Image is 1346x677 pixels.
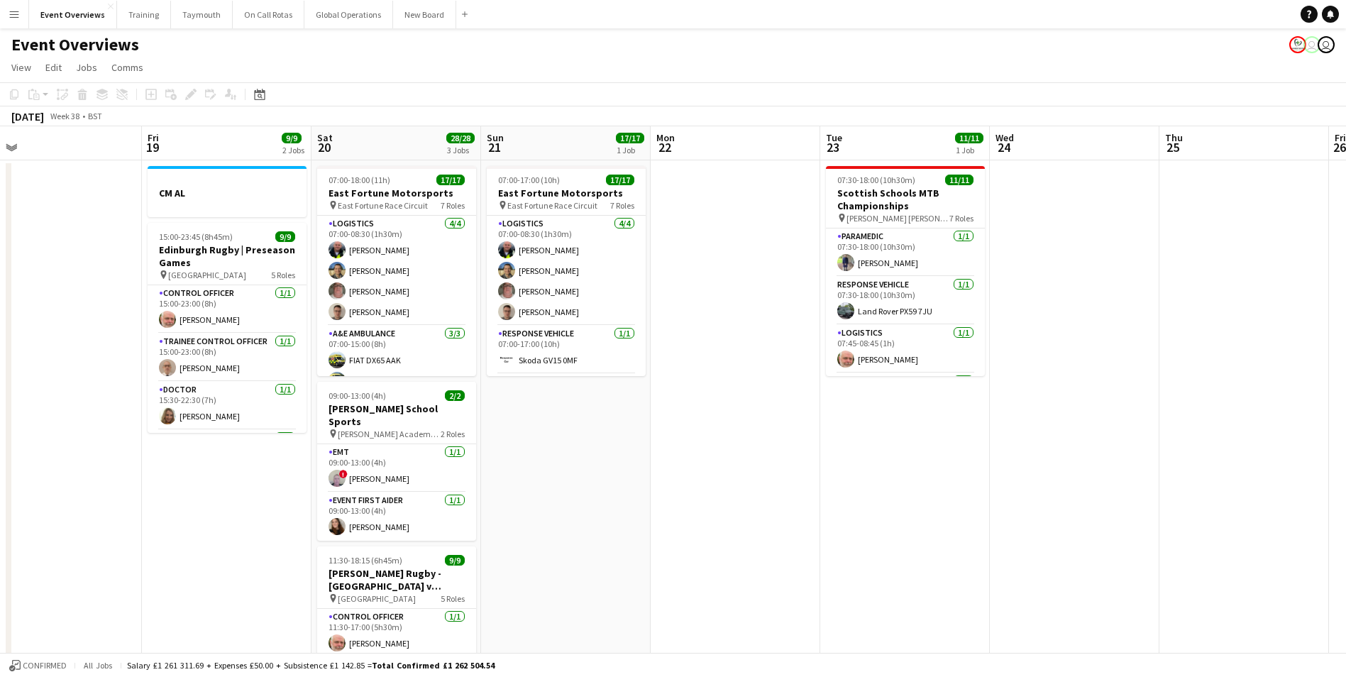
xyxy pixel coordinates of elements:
button: New Board [393,1,456,28]
div: Salary £1 261 311.69 + Expenses £50.00 + Subsistence £1 142.85 = [127,660,495,671]
span: Total Confirmed £1 262 504.54 [372,660,495,671]
span: Week 38 [47,111,82,121]
button: Confirmed [7,658,69,673]
span: Confirmed [23,661,67,671]
button: Event Overviews [29,1,117,28]
button: Taymouth [171,1,233,28]
span: View [11,61,31,74]
a: Edit [40,58,67,77]
button: On Call Rotas [233,1,304,28]
span: Comms [111,61,143,74]
a: Comms [106,58,149,77]
span: Jobs [76,61,97,74]
button: Global Operations [304,1,393,28]
app-user-avatar: Operations Manager [1289,36,1306,53]
button: Training [117,1,171,28]
div: [DATE] [11,109,44,123]
app-user-avatar: Operations Team [1303,36,1320,53]
app-user-avatar: Operations Team [1318,36,1335,53]
span: All jobs [81,660,115,671]
div: BST [88,111,102,121]
span: Edit [45,61,62,74]
h1: Event Overviews [11,34,139,55]
a: Jobs [70,58,103,77]
a: View [6,58,37,77]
